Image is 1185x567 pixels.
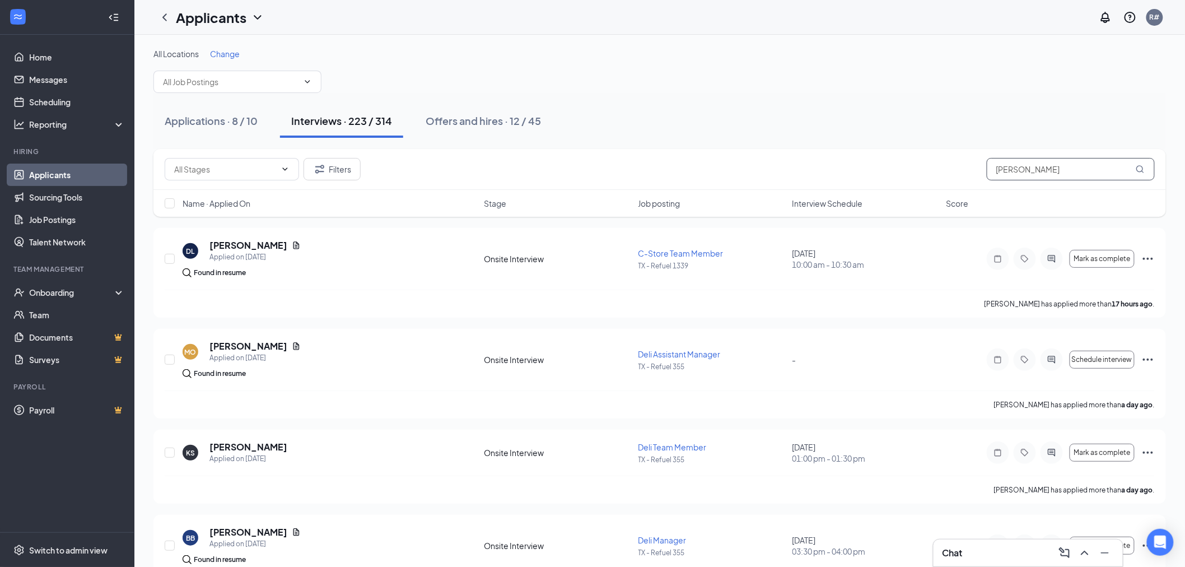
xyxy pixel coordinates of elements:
[108,12,119,23] svg: Collapse
[1096,544,1114,562] button: Minimize
[1141,446,1155,459] svg: Ellipses
[792,259,940,270] span: 10:00 am - 10:30 am
[292,342,301,351] svg: Document
[1018,254,1032,263] svg: Tag
[209,239,287,252] h5: [PERSON_NAME]
[1045,254,1058,263] svg: ActiveChat
[1150,12,1160,22] div: R#
[29,231,125,253] a: Talent Network
[1141,539,1155,552] svg: Ellipses
[13,119,25,130] svg: Analysis
[1070,444,1135,462] button: Mark as complete
[186,533,195,543] div: BB
[1112,300,1153,308] b: 17 hours ago
[985,299,1155,309] p: [PERSON_NAME] has applied more than .
[638,349,721,359] span: Deli Assistant Manager
[1076,544,1094,562] button: ChevronUp
[304,158,361,180] button: Filter Filters
[183,369,192,378] img: search.bf7aa3482b7795d4f01b.svg
[638,455,786,464] p: TX - Refuel 355
[638,535,687,545] span: Deli Manager
[1070,537,1135,555] button: Mark as complete
[1078,546,1091,560] svg: ChevronUp
[1098,546,1112,560] svg: Minimize
[158,11,171,24] a: ChevronLeft
[426,114,541,128] div: Offers and hires · 12 / 45
[292,241,301,250] svg: Document
[484,253,631,264] div: Onsite Interview
[1123,11,1137,24] svg: QuestionInfo
[991,355,1005,364] svg: Note
[1136,165,1145,174] svg: MagnifyingGlass
[1045,448,1058,457] svg: ActiveChat
[251,11,264,24] svg: ChevronDown
[209,252,301,263] div: Applied on [DATE]
[176,8,246,27] h1: Applicants
[153,49,199,59] span: All Locations
[29,119,125,130] div: Reporting
[29,348,125,371] a: SurveysCrown
[638,248,724,258] span: C-Store Team Member
[183,555,192,564] img: search.bf7aa3482b7795d4f01b.svg
[792,441,940,464] div: [DATE]
[29,287,115,298] div: Onboarding
[194,267,246,278] div: Found in resume
[163,76,298,88] input: All Job Postings
[313,162,326,176] svg: Filter
[29,46,125,68] a: Home
[1058,546,1071,560] svg: ComposeMessage
[1045,355,1058,364] svg: ActiveChat
[991,254,1005,263] svg: Note
[1070,250,1135,268] button: Mark as complete
[1072,356,1132,364] span: Schedule interview
[792,248,940,270] div: [DATE]
[29,304,125,326] a: Team
[29,91,125,113] a: Scheduling
[209,526,287,538] h5: [PERSON_NAME]
[29,545,108,556] div: Switch to admin view
[638,442,707,452] span: Deli Team Member
[194,368,246,379] div: Found in resume
[484,540,631,551] div: Onsite Interview
[13,545,25,556] svg: Settings
[1074,449,1131,457] span: Mark as complete
[1018,355,1032,364] svg: Tag
[292,528,301,537] svg: Document
[165,114,258,128] div: Applications · 8 / 10
[1147,529,1174,556] div: Open Intercom Messenger
[12,11,24,22] svg: WorkstreamLogo
[29,186,125,208] a: Sourcing Tools
[991,448,1005,457] svg: Note
[792,453,940,464] span: 01:00 pm - 01:30 pm
[186,448,195,458] div: KS
[994,485,1155,495] p: [PERSON_NAME] has applied more than .
[792,355,796,365] span: -
[1099,11,1112,24] svg: Notifications
[638,548,786,557] p: TX - Refuel 355
[792,535,940,557] div: [DATE]
[484,354,631,365] div: Onsite Interview
[185,347,197,357] div: MO
[209,441,287,453] h5: [PERSON_NAME]
[792,546,940,557] span: 03:30 pm - 04:00 pm
[209,352,301,364] div: Applied on [DATE]
[1122,486,1153,494] b: a day ago
[1056,544,1074,562] button: ComposeMessage
[638,362,786,371] p: TX - Refuel 355
[210,49,240,59] span: Change
[638,261,786,271] p: TX - Refuel 1339
[1141,252,1155,266] svg: Ellipses
[943,547,963,559] h3: Chat
[209,453,287,464] div: Applied on [DATE]
[29,164,125,186] a: Applicants
[792,198,863,209] span: Interview Schedule
[183,198,250,209] span: Name · Applied On
[183,268,192,277] img: search.bf7aa3482b7795d4f01b.svg
[1141,353,1155,366] svg: Ellipses
[29,68,125,91] a: Messages
[29,326,125,348] a: DocumentsCrown
[291,114,392,128] div: Interviews · 223 / 314
[1018,448,1032,457] svg: Tag
[1122,401,1153,409] b: a day ago
[13,147,123,156] div: Hiring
